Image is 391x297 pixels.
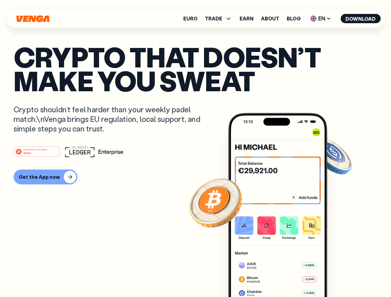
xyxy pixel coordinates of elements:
a: Get the App now [14,170,377,184]
img: flag-uk [310,15,316,22]
span: EN [308,14,333,24]
tspan: Web3 [24,151,31,154]
a: About [261,16,279,21]
div: Get the App now [19,174,60,180]
a: Earn [240,16,254,21]
a: Blog [287,16,301,21]
svg: Home [15,15,50,22]
a: Euro [183,16,198,21]
tspan: #1 PRODUCT OF THE MONTH [24,148,47,150]
img: USDC coin [309,133,353,178]
p: Crypto shouldn’t feel harder than your weekly padel match.\nVenga brings EU regulation, local sup... [14,105,209,134]
span: TRADE [205,15,232,22]
button: Get the App now [14,170,77,184]
p: Crypto that doesn’t make you sweat [14,45,377,92]
a: #1 PRODUCT OF THE MONTHWeb3 [14,150,60,158]
span: TRADE [205,16,222,21]
img: Bitcoin [188,175,244,230]
button: Download [341,14,380,23]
